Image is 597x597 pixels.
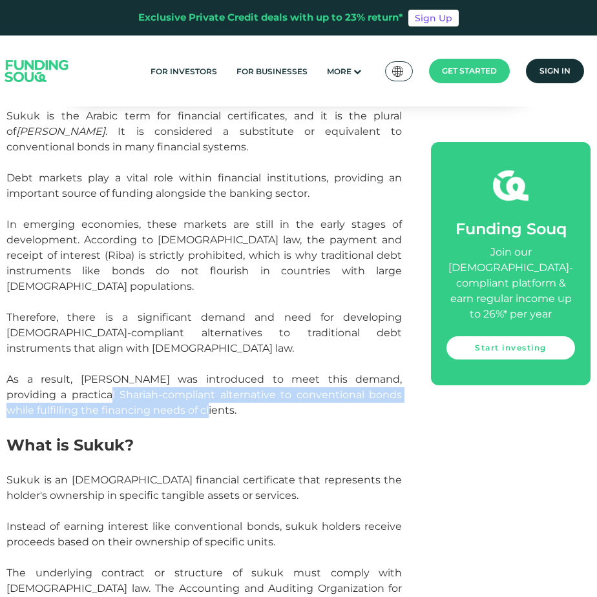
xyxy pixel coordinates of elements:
[6,172,402,199] span: Debt markets play a vital role within financial institutions, providing an important source of fu...
[6,311,402,354] span: Therefore, there is a significant demand and need for developing [DEMOGRAPHIC_DATA]-compliant alt...
[456,219,567,238] span: Funding Souq
[442,66,497,76] span: Get started
[6,110,402,153] span: Sukuk is the Arabic term for financial certificates, and it is the plural of . It is considered a...
[6,218,402,292] span: In emerging economies, these markets are still in the early stages of development. According to [...
[138,10,403,25] div: Exclusive Private Credit deals with up to 23% return*
[392,66,404,77] img: SA Flag
[6,436,134,454] span: What is Sukuk?
[147,61,220,82] a: For Investors
[6,474,402,501] span: Sukuk is an [DEMOGRAPHIC_DATA] financial certificate that represents the holder's ownership in sp...
[408,10,459,26] a: Sign Up
[539,66,571,76] span: Sign in
[446,336,575,359] a: Start investing
[446,245,575,322] div: Join our [DEMOGRAPHIC_DATA]-compliant platform & earn regular income up to 26%* per year
[233,61,311,82] a: For Businesses
[493,168,529,203] img: fsicon
[6,520,402,548] span: Instead of earning interest like conventional bonds, sukuk holders receive proceeds based on thei...
[16,125,105,137] em: [PERSON_NAME]
[327,66,351,76] span: More
[6,373,402,416] span: As a result, [PERSON_NAME] was introduced to meet this demand, providing a practical Shariah-comp...
[526,59,584,83] a: Sign in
